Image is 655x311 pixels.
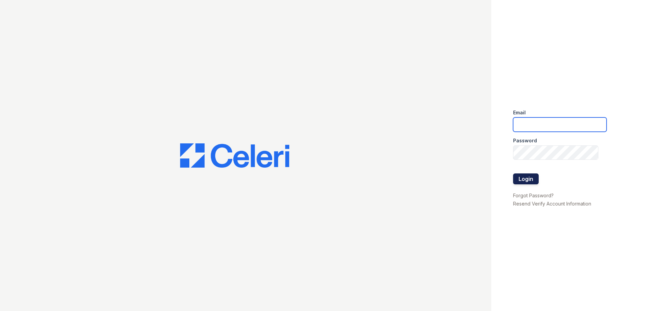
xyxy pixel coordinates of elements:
[513,109,526,116] label: Email
[513,193,554,198] a: Forgot Password?
[513,173,539,184] button: Login
[513,137,537,144] label: Password
[180,143,289,168] img: CE_Logo_Blue-a8612792a0a2168367f1c8372b55b34899dd931a85d93a1a3d3e32e68fde9ad4.png
[513,201,591,207] a: Resend Verify Account Information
